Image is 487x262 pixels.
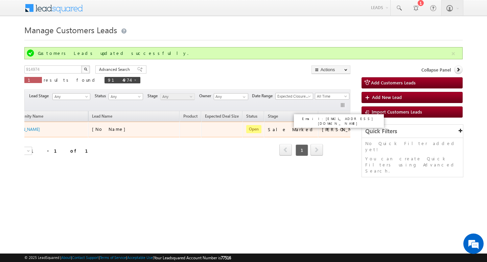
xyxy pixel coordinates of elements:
[154,255,231,260] span: Your Leadsquared Account Number is
[72,255,99,260] a: Contact Support
[109,94,141,100] span: Any
[147,93,160,99] span: Stage
[38,50,450,56] div: Customers Leads updated successfully.
[322,126,366,133] div: [PERSON_NAME]
[214,93,248,100] input: Type to Search
[205,114,239,119] span: Expected Deal Size
[24,255,231,261] span: © 2025 LeadSquared | | | | |
[29,93,51,99] span: Lead Stage
[315,93,349,100] a: All Time
[268,126,315,133] div: Sale Marked
[9,63,123,203] textarea: Type your message and hit 'Enter'
[53,94,88,100] span: Any
[61,255,71,260] a: About
[310,144,323,156] span: next
[252,93,275,99] span: Date Range
[111,3,127,20] div: Minimize live chat window
[275,93,313,100] a: Expected Closure Date
[365,156,460,174] p: You can create Quick Filters using Advanced Search.
[279,145,292,156] a: prev
[372,94,402,100] span: Add New Lead
[202,113,242,121] a: Expected Deal Size
[89,113,116,121] span: Lead Name
[109,93,143,100] a: Any
[183,114,198,119] span: Product
[199,93,214,99] span: Owner
[310,145,323,156] a: next
[52,93,90,100] a: Any
[362,125,463,138] div: Quick Filters
[239,94,248,100] a: Show All Items
[9,114,43,119] span: Opportunity Name
[99,66,132,73] span: Advanced Search
[268,114,278,119] span: Stage
[160,93,195,100] a: Any
[311,65,350,74] button: Actions
[371,80,416,85] span: Add Customers Leads
[243,113,261,121] a: Status
[221,255,231,260] span: 77516
[372,109,422,115] span: Import Customers Leads
[276,93,311,99] span: Expected Closure Date
[44,77,97,83] span: results found
[264,113,281,121] a: Stage
[9,127,40,132] a: [PERSON_NAME]
[100,255,126,260] a: Terms of Service
[161,94,193,100] span: Any
[315,93,347,99] span: All Time
[92,126,129,132] span: [No Name]
[92,209,123,218] em: Start Chat
[28,77,39,83] span: 1
[279,144,292,156] span: prev
[365,140,460,153] p: No Quick Filter added yet!
[127,255,153,260] a: Acceptable Use
[6,113,47,121] a: Opportunity Name
[11,36,28,44] img: d_60004797649_company_0_60004797649
[421,67,451,73] span: Collapse Panel
[84,67,87,71] img: Search
[246,125,261,133] span: Open
[31,147,96,155] div: 1 - 1 of 1
[296,144,308,156] span: 1
[24,24,117,35] span: Manage Customers Leads
[35,36,114,44] div: Chat with us now
[108,77,130,83] span: 914974
[95,93,109,99] span: Status
[297,116,381,126] p: Email: [EMAIL_ADDRESS][DOMAIN_NAME]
